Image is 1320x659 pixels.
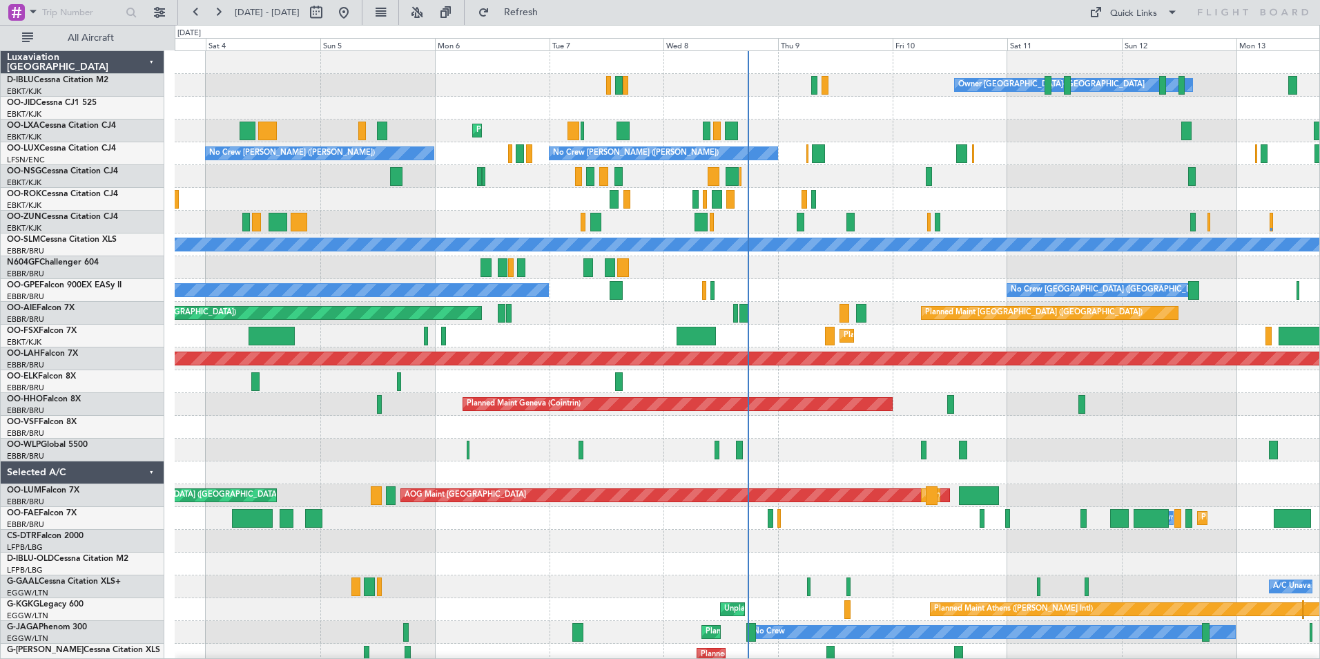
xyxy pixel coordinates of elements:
a: OO-NSGCessna Citation CJ4 [7,167,118,175]
span: OO-ROK [7,190,41,198]
span: OO-JID [7,99,36,107]
span: OO-FAE [7,509,39,517]
span: OO-WLP [7,441,41,449]
input: Trip Number [42,2,122,23]
a: D-IBLU-OLDCessna Citation M2 [7,555,128,563]
a: OO-ZUNCessna Citation CJ4 [7,213,118,221]
a: D-IBLUCessna Citation M2 [7,76,108,84]
button: Refresh [472,1,554,23]
a: EBKT/KJK [7,109,41,120]
span: G-JAGA [7,623,39,631]
a: OO-VSFFalcon 8X [7,418,77,426]
a: EBKT/KJK [7,200,41,211]
a: EBBR/BRU [7,451,44,461]
a: OO-LAHFalcon 7X [7,350,78,358]
div: Planned Maint Athens ([PERSON_NAME] Intl) [934,599,1093,620]
a: EBBR/BRU [7,519,44,530]
a: OO-LXACessna Citation CJ4 [7,122,116,130]
a: EGGW/LTN [7,588,48,598]
div: No Crew [753,622,785,642]
a: LFSN/ENC [7,155,45,165]
a: OO-LUMFalcon 7X [7,486,79,495]
a: G-GAALCessna Citation XLS+ [7,577,121,586]
a: OO-FSXFalcon 7X [7,327,77,335]
a: G-JAGAPhenom 300 [7,623,87,631]
span: G-[PERSON_NAME] [7,646,84,654]
div: Owner [GEOGRAPHIC_DATA]-[GEOGRAPHIC_DATA] [958,75,1145,95]
div: Planned Maint [GEOGRAPHIC_DATA] ([GEOGRAPHIC_DATA]) [706,622,923,642]
a: EGGW/LTN [7,611,48,621]
span: G-KGKG [7,600,39,609]
span: All Aircraft [36,33,146,43]
span: OO-ZUN [7,213,41,221]
div: Planned Maint Geneva (Cointrin) [467,394,581,414]
a: OO-FAEFalcon 7X [7,509,77,517]
span: OO-SLM [7,236,40,244]
span: OO-LXA [7,122,39,130]
span: OO-LUM [7,486,41,495]
div: Planned Maint Kortrijk-[GEOGRAPHIC_DATA] [844,325,1004,346]
div: Sat 11 [1007,38,1122,50]
span: N604GF [7,258,39,267]
a: CS-DTRFalcon 2000 [7,532,84,540]
a: EBBR/BRU [7,269,44,279]
div: No Crew [GEOGRAPHIC_DATA] ([GEOGRAPHIC_DATA] National) [1011,280,1242,300]
div: Mon 6 [435,38,550,50]
a: OO-GPEFalcon 900EX EASy II [7,281,122,289]
span: OO-ELK [7,372,38,381]
a: OO-SLMCessna Citation XLS [7,236,117,244]
div: Sun 5 [320,38,435,50]
div: [DATE] [177,28,201,39]
a: EBKT/KJK [7,223,41,233]
div: Wed 8 [663,38,778,50]
a: EBBR/BRU [7,246,44,256]
a: OO-HHOFalcon 8X [7,395,81,403]
div: Tue 7 [550,38,664,50]
div: No Crew [PERSON_NAME] ([PERSON_NAME]) [209,143,375,164]
div: No Crew [PERSON_NAME] ([PERSON_NAME]) [553,143,719,164]
span: D-IBLU [7,76,34,84]
a: LFPB/LBG [7,565,43,575]
span: G-GAAL [7,577,39,586]
div: Planned Maint [GEOGRAPHIC_DATA] ([GEOGRAPHIC_DATA] National) [64,485,313,506]
span: D-IBLU-OLD [7,555,54,563]
span: OO-VSF [7,418,39,426]
span: OO-AIE [7,304,37,312]
a: EBBR/BRU [7,497,44,507]
div: Quick Links [1110,7,1157,21]
span: Refresh [492,8,550,17]
div: Sat 4 [206,38,320,50]
a: OO-AIEFalcon 7X [7,304,75,312]
a: LFPB/LBG [7,542,43,553]
a: EBBR/BRU [7,383,44,393]
span: OO-NSG [7,167,41,175]
span: OO-GPE [7,281,39,289]
button: All Aircraft [15,27,150,49]
a: N604GFChallenger 604 [7,258,99,267]
div: Thu 9 [778,38,893,50]
a: G-[PERSON_NAME]Cessna Citation XLS [7,646,160,654]
a: EBKT/KJK [7,337,41,347]
a: EBKT/KJK [7,86,41,97]
div: Fri 10 [893,38,1007,50]
span: CS-DTR [7,532,37,540]
a: G-KGKGLegacy 600 [7,600,84,609]
div: AOG Maint [GEOGRAPHIC_DATA] [405,485,526,506]
a: EBBR/BRU [7,405,44,416]
a: EBKT/KJK [7,178,41,188]
a: EGGW/LTN [7,633,48,644]
span: OO-FSX [7,327,39,335]
a: OO-JIDCessna CJ1 525 [7,99,97,107]
a: OO-LUXCessna Citation CJ4 [7,144,116,153]
div: Planned Maint Kortrijk-[GEOGRAPHIC_DATA] [476,120,637,141]
span: OO-LAH [7,350,40,358]
span: OO-HHO [7,395,43,403]
a: OO-ROKCessna Citation CJ4 [7,190,118,198]
a: OO-WLPGlobal 5500 [7,441,88,449]
a: EBBR/BRU [7,428,44,439]
span: [DATE] - [DATE] [235,6,300,19]
span: OO-LUX [7,144,39,153]
div: Unplanned Maint [GEOGRAPHIC_DATA] (Ataturk) [724,599,898,620]
button: Quick Links [1083,1,1185,23]
div: Planned Maint [GEOGRAPHIC_DATA] ([GEOGRAPHIC_DATA]) [925,303,1143,323]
